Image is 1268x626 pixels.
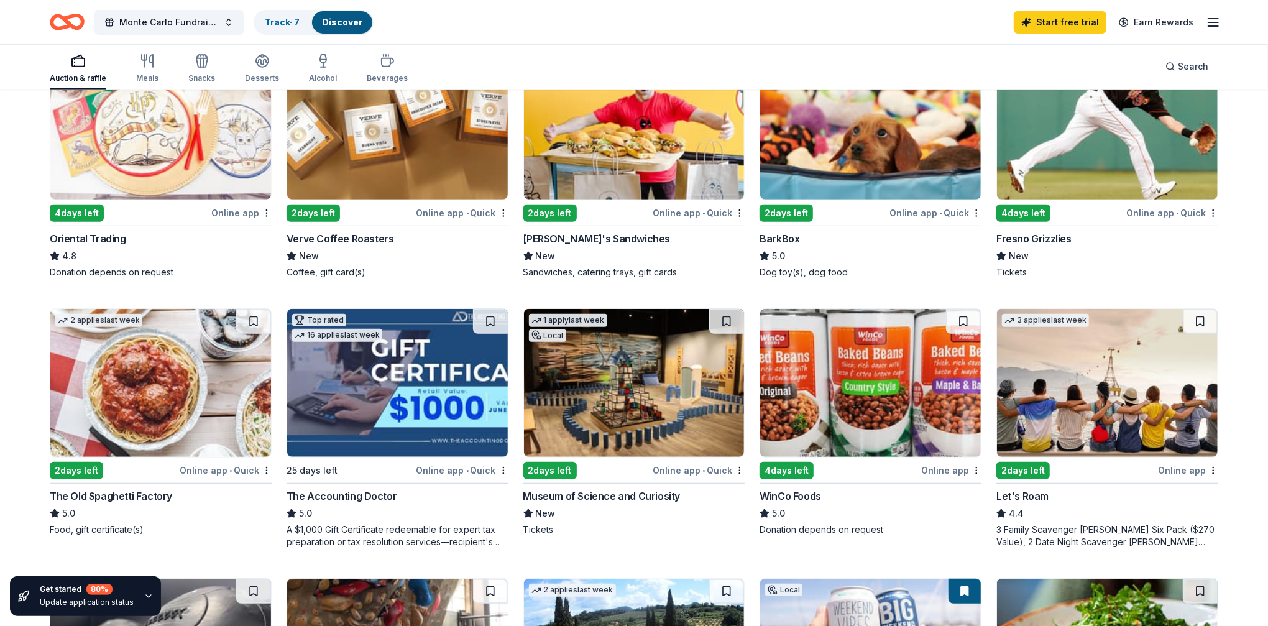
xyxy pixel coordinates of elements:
span: • [1176,208,1178,218]
img: Image for WinCo Foods [760,309,981,457]
div: Online app Quick [653,205,745,221]
img: Image for Verve Coffee Roasters [287,52,508,200]
div: Online app [1158,463,1218,478]
div: 4 days left [760,462,814,479]
a: Home [50,7,85,37]
div: Online app Quick [416,463,508,478]
div: Online app Quick [416,205,508,221]
img: Image for BarkBox [760,52,981,200]
div: Coffee, gift card(s) [287,266,508,278]
a: Discover [322,17,362,27]
div: Top rated [292,314,346,326]
span: 5.0 [299,506,312,521]
a: Image for Fresno GrizzliesLocal4days leftOnline app•QuickFresno GrizzliesNewTickets [996,51,1218,278]
div: 2 days left [50,462,103,479]
span: 5.0 [772,249,785,264]
div: 4 days left [996,205,1050,222]
div: The Accounting Doctor [287,489,397,504]
div: Sandwiches, catering trays, gift cards [523,266,745,278]
button: Beverages [367,48,408,90]
div: 80 % [86,584,113,595]
div: 1 apply last week [529,314,607,327]
a: Image for WinCo Foods4days leftOnline appWinCo Foods5.0Donation depends on request [760,308,981,536]
div: Online app Quick [180,463,272,478]
a: Image for Ike's Sandwiches1 applylast week2days leftOnline app•Quick[PERSON_NAME]'s SandwichesNew... [523,51,745,278]
span: 4.4 [1009,506,1024,521]
div: 2 days left [523,462,577,479]
div: 3 Family Scavenger [PERSON_NAME] Six Pack ($270 Value), 2 Date Night Scavenger [PERSON_NAME] Two ... [996,523,1218,548]
span: Monte Carlo Fundraiser Event [119,15,219,30]
div: Meals [136,73,158,83]
img: Image for The Old Spaghetti Factory [50,309,271,457]
div: Beverages [367,73,408,83]
div: Food, gift certificate(s) [50,523,272,536]
div: Fresno Grizzlies [996,231,1072,246]
span: 5.0 [772,506,785,521]
div: Online app [211,205,272,221]
div: BarkBox [760,231,799,246]
a: Image for Oriental TradingTop rated10 applieslast week4days leftOnline appOriental Trading4.8Dona... [50,51,272,278]
a: Track· 7 [265,17,300,27]
div: 16 applies last week [292,329,382,342]
div: A $1,000 Gift Certificate redeemable for expert tax preparation or tax resolution services—recipi... [287,523,508,548]
a: Image for Verve Coffee RoastersLocal2days leftOnline app•QuickVerve Coffee RoastersNewCoffee, gif... [287,51,508,278]
button: Alcohol [309,48,337,90]
div: Donation depends on request [760,523,981,536]
a: Earn Rewards [1111,11,1201,34]
a: Start free trial [1014,11,1106,34]
img: Image for Museum of Science and Curiosity [524,309,745,457]
img: Image for Let's Roam [997,309,1218,457]
div: 25 days left [287,463,338,478]
a: Image for The Accounting DoctorTop rated16 applieslast week25 days leftOnline app•QuickThe Accoun... [287,308,508,548]
button: Track· 7Discover [254,10,374,35]
span: • [702,466,705,476]
div: 2 applies last week [55,314,142,327]
span: • [702,208,705,218]
div: Tickets [996,266,1218,278]
div: 3 applies last week [1002,314,1089,327]
button: Search [1155,54,1218,79]
div: Oriental Trading [50,231,126,246]
span: • [466,208,469,218]
a: Image for Museum of Science and Curiosity1 applylast weekLocal2days leftOnline app•QuickMuseum of... [523,308,745,536]
span: New [536,506,556,521]
div: Donation depends on request [50,266,272,278]
img: Image for Fresno Grizzlies [997,52,1218,200]
img: Image for Ike's Sandwiches [524,52,745,200]
div: Verve Coffee Roasters [287,231,394,246]
span: New [536,249,556,264]
span: 4.8 [62,249,76,264]
div: Auction & raffle [50,73,106,83]
button: Auction & raffle [50,48,106,90]
div: Local [529,329,566,342]
div: The Old Spaghetti Factory [50,489,172,504]
img: Image for Oriental Trading [50,52,271,200]
div: 2 days left [287,205,340,222]
div: 2 days left [760,205,813,222]
button: Snacks [188,48,215,90]
div: 4 days left [50,205,104,222]
span: New [1009,249,1029,264]
div: Update application status [40,597,134,607]
a: Image for BarkBoxTop rated13 applieslast week2days leftOnline app•QuickBarkBox5.0Dog toy(s), dog ... [760,51,981,278]
div: Let's Roam [996,489,1049,504]
div: 2 days left [996,462,1050,479]
span: 5.0 [62,506,75,521]
div: Get started [40,584,134,595]
span: • [939,208,942,218]
div: Local [765,584,802,596]
div: Snacks [188,73,215,83]
span: New [299,249,319,264]
button: Meals [136,48,158,90]
button: Monte Carlo Fundraiser Event [94,10,244,35]
div: [PERSON_NAME]'s Sandwiches [523,231,671,246]
div: Museum of Science and Curiosity [523,489,681,504]
span: Search [1178,59,1208,74]
div: Online app Quick [889,205,981,221]
div: Tickets [523,523,745,536]
span: • [229,466,232,476]
div: Alcohol [309,73,337,83]
div: 2 applies last week [529,584,616,597]
div: Online app [921,463,981,478]
a: Image for The Old Spaghetti Factory2 applieslast week2days leftOnline app•QuickThe Old Spaghetti ... [50,308,272,536]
